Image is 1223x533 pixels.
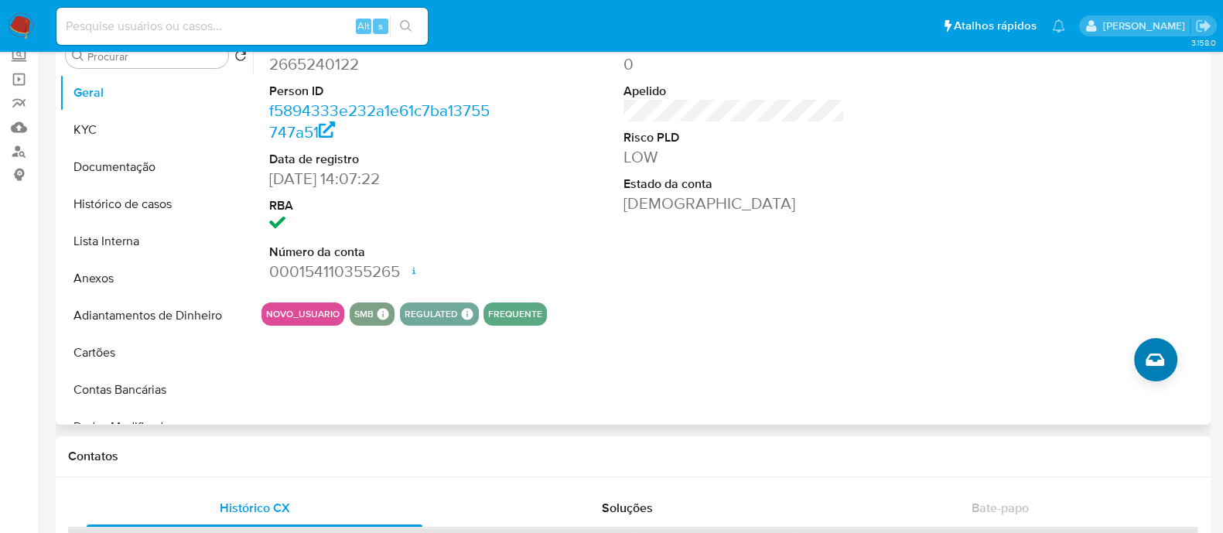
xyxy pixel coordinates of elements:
[60,74,253,111] button: Geral
[269,261,490,282] dd: 000154110355265
[954,18,1037,34] span: Atalhos rápidos
[623,193,845,214] dd: [DEMOGRAPHIC_DATA]
[378,19,383,33] span: s
[269,99,490,143] a: f5894333e232a1e61c7ba13755747a51
[623,129,845,146] dt: Risco PLD
[60,408,253,446] button: Dados Modificados
[1195,18,1211,34] a: Sair
[269,168,490,190] dd: [DATE] 14:07:22
[1052,19,1065,32] a: Notificações
[220,499,290,517] span: Histórico CX
[269,244,490,261] dt: Número da conta
[269,83,490,100] dt: Person ID
[60,223,253,260] button: Lista Interna
[390,15,422,37] button: search-icon
[60,149,253,186] button: Documentação
[72,50,84,62] button: Procurar
[60,111,253,149] button: KYC
[623,83,845,100] dt: Apelido
[972,499,1029,517] span: Bate-papo
[68,449,1198,464] h1: Contatos
[357,19,370,33] span: Alt
[60,260,253,297] button: Anexos
[269,53,490,75] dd: 2665240122
[1102,19,1190,33] p: anna.almeida@mercadopago.com.br
[56,16,428,36] input: Pesquise usuários ou casos...
[87,50,222,63] input: Procurar
[602,499,653,517] span: Soluções
[1191,36,1215,49] span: 3.158.0
[623,53,845,75] dd: 0
[234,50,247,67] button: Retornar ao pedido padrão
[60,186,253,223] button: Histórico de casos
[623,146,845,168] dd: LOW
[623,176,845,193] dt: Estado da conta
[60,334,253,371] button: Cartões
[269,151,490,168] dt: Data de registro
[60,297,253,334] button: Adiantamentos de Dinheiro
[60,371,253,408] button: Contas Bancárias
[269,197,490,214] dt: RBA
